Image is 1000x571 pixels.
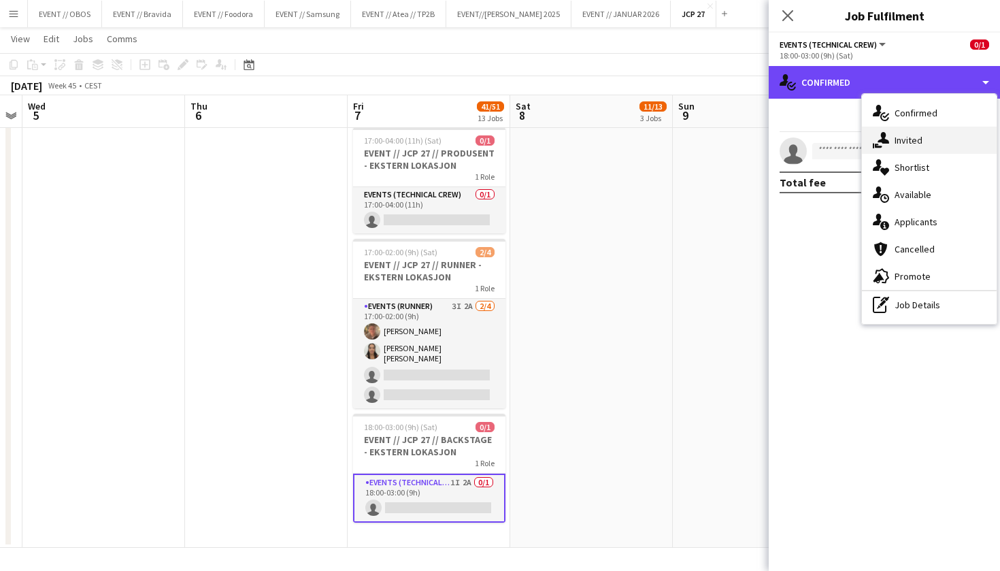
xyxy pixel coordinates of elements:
span: 1 Role [475,172,495,182]
button: EVENT // Samsung [265,1,351,27]
a: View [5,30,35,48]
h3: EVENT // JCP 27 // BACKSTAGE - EKSTERN LOKASJON [353,434,505,458]
span: 0/1 [476,422,495,432]
button: Events (Technical Crew) [780,39,888,50]
span: 17:00-04:00 (11h) (Sat) [364,135,441,146]
span: Invited [895,134,922,146]
app-job-card: 18:00-03:00 (9h) (Sat)0/1EVENT // JCP 27 // BACKSTAGE - EKSTERN LOKASJON1 RoleEvents (Technical C... [353,414,505,523]
span: Comms [107,33,137,45]
span: 2/4 [476,247,495,257]
span: Confirmed [895,107,937,119]
span: Week 45 [45,80,79,91]
span: Promote [895,270,931,282]
div: CEST [84,80,102,91]
span: 1 Role [475,283,495,293]
button: EVENT // OBOS [28,1,102,27]
h3: EVENT // JCP 27 // RUNNER - EKSTERN LOKASJON [353,259,505,283]
span: Shortlist [895,161,929,174]
span: 0/1 [970,39,989,50]
button: EVENT//[PERSON_NAME] 2025 [446,1,571,27]
h3: EVENT // JCP 27 // PRODUSENT - EKSTERN LOKASJON [353,147,505,172]
span: Jobs [73,33,93,45]
span: 6 [188,108,207,123]
span: 41/51 [477,101,504,112]
div: [DATE] [11,79,42,93]
span: Available [895,189,931,201]
div: Total fee [780,176,826,189]
a: Edit [38,30,65,48]
span: Fri [353,100,364,112]
h3: Job Fulfilment [769,7,1000,25]
span: 9 [676,108,695,123]
span: Edit [44,33,59,45]
button: EVENT // Atea // TP2B [351,1,446,27]
app-card-role: Events (Runner)3I2A2/417:00-02:00 (9h)[PERSON_NAME][PERSON_NAME] [PERSON_NAME] [353,299,505,408]
div: 3 Jobs [640,113,666,123]
div: 18:00-03:00 (9h) (Sat) [780,50,989,61]
button: EVENT // JANUAR 2026 [571,1,671,27]
div: Confirmed [769,66,1000,99]
a: Comms [101,30,143,48]
app-card-role: Events (Technical Crew)1I2A0/118:00-03:00 (9h) [353,474,505,523]
span: 5 [26,108,46,123]
app-job-card: 17:00-04:00 (11h) (Sat)0/1EVENT // JCP 27 // PRODUSENT - EKSTERN LOKASJON1 RoleEvents (Technical ... [353,127,505,233]
span: Cancelled [895,243,935,255]
span: Sun [678,100,695,112]
span: Thu [190,100,207,112]
button: EVENT // Bravida [102,1,183,27]
span: 8 [514,108,531,123]
span: 11/13 [639,101,667,112]
button: JCP 27 [671,1,716,27]
span: 1 Role [475,458,495,468]
span: Events (Technical Crew) [780,39,877,50]
div: Job Details [862,291,997,319]
app-card-role: Events (Technical Crew)0/117:00-04:00 (11h) [353,187,505,233]
span: Wed [28,100,46,112]
span: View [11,33,30,45]
button: EVENT // Foodora [183,1,265,27]
span: 0/1 [476,135,495,146]
div: 13 Jobs [478,113,503,123]
span: Sat [516,100,531,112]
span: Applicants [895,216,937,228]
a: Jobs [67,30,99,48]
span: 17:00-02:00 (9h) (Sat) [364,247,437,257]
span: 7 [351,108,364,123]
app-job-card: 17:00-02:00 (9h) (Sat)2/4EVENT // JCP 27 // RUNNER - EKSTERN LOKASJON1 RoleEvents (Runner)3I2A2/4... [353,239,505,408]
span: 18:00-03:00 (9h) (Sat) [364,422,437,432]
